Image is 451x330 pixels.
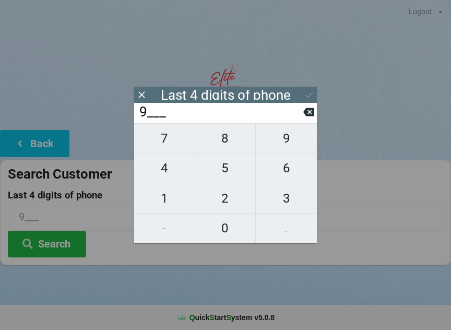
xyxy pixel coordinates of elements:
[195,187,256,209] span: 2
[134,187,195,209] span: 1
[195,183,256,213] button: 2
[195,157,256,179] span: 5
[256,123,317,154] button: 9
[134,154,195,183] button: 4
[134,183,195,213] button: 1
[256,157,317,179] span: 6
[256,183,317,213] button: 3
[256,154,317,183] button: 6
[161,90,291,100] div: Last 4 digits of phone
[256,127,317,149] span: 9
[195,154,256,183] button: 5
[195,127,256,149] span: 8
[256,187,317,209] span: 3
[195,217,256,239] span: 0
[195,123,256,154] button: 8
[134,157,195,179] span: 4
[134,127,195,149] span: 7
[134,123,195,154] button: 7
[195,214,256,243] button: 0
